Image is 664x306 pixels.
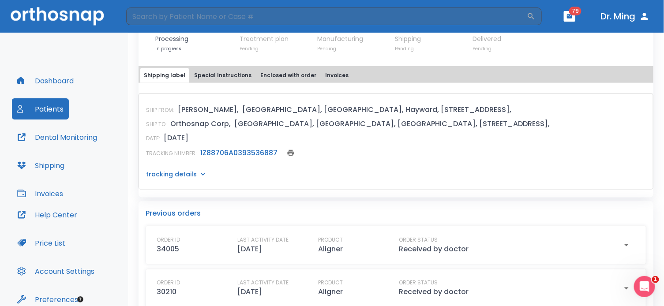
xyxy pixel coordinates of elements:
[146,170,197,179] p: tracking details
[399,287,469,298] p: Received by doctor
[317,45,390,52] p: Pending
[237,244,262,254] p: [DATE]
[157,279,180,287] p: ORDER ID
[157,236,180,244] p: ORDER ID
[395,45,467,52] p: Pending
[191,68,255,83] button: Special Instructions
[322,68,352,83] button: Invoices
[12,70,79,91] button: Dashboard
[399,244,469,254] p: Received by doctor
[178,104,239,115] p: [PERSON_NAME],
[237,279,289,287] p: LAST ACTIVITY DATE
[234,119,550,129] p: [GEOGRAPHIC_DATA], [GEOGRAPHIC_DATA], [GEOGRAPHIC_DATA], [STREET_ADDRESS],
[146,208,646,219] p: Previous orders
[240,45,312,52] p: Pending
[257,68,320,83] button: Enclosed with order
[242,104,511,115] p: [GEOGRAPHIC_DATA], [GEOGRAPHIC_DATA], Hayward, [STREET_ADDRESS],
[12,204,83,225] button: Help Center
[11,7,104,25] img: Orthosnap
[146,149,197,157] p: TRACKING NUMBER:
[12,183,68,204] button: Invoices
[12,155,70,176] button: Shipping
[240,34,312,44] p: Treatment plan
[569,7,581,15] span: 79
[12,261,100,282] button: Account Settings
[200,148,278,158] a: 1Z88706A0393536887
[12,127,102,148] button: Dental Monitoring
[285,147,297,159] button: print
[12,232,71,254] button: Price List
[318,244,343,254] p: Aligner
[399,236,438,244] p: ORDER STATUS
[395,34,467,44] p: Shipping
[140,68,652,83] div: tabs
[155,45,234,52] p: In progress
[473,45,501,52] p: Pending
[237,236,289,244] p: LAST ACTIVITY DATE
[157,287,176,298] p: 30210
[318,236,343,244] p: PRODUCT
[473,34,501,44] p: Delivered
[634,276,655,297] iframe: Intercom live chat
[318,287,343,298] p: Aligner
[399,279,438,287] p: ORDER STATUS
[157,244,179,254] p: 34005
[146,134,160,142] p: DATE:
[237,287,262,298] p: [DATE]
[318,279,343,287] p: PRODUCT
[597,8,653,24] button: Dr. Ming
[170,119,231,129] p: Orthosnap Corp,
[126,7,527,25] input: Search by Patient Name or Case #
[155,34,234,44] p: Processing
[146,120,167,128] p: SHIP TO:
[12,98,69,119] button: Patients
[164,133,188,143] p: [DATE]
[76,295,84,303] div: Tooltip anchor
[317,34,390,44] p: Manufacturing
[140,68,189,83] button: Shipping label
[652,276,659,283] span: 1
[146,106,174,114] p: SHIP FROM:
